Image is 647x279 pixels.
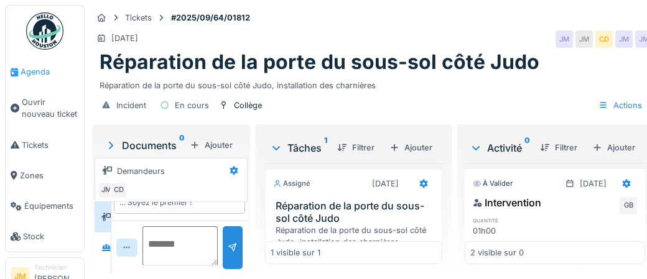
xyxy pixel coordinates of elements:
div: JM [575,30,593,48]
sup: 1 [324,140,327,155]
div: CD [110,181,128,199]
div: JM [98,181,115,199]
span: Ouvrir nouveau ticket [22,96,79,120]
div: Collège [234,99,262,111]
sup: 0 [179,138,185,153]
div: Documents [105,138,185,153]
div: Demandeurs [117,165,165,177]
div: 01h00 [473,225,525,237]
div: Ajouter [185,137,238,153]
div: Réparation de la porte du sous-sol côté Judo, installation des charnières [276,224,437,248]
h6: quantité [473,216,525,224]
div: Intervention [473,195,541,210]
div: [DATE] [372,178,399,190]
div: JM [615,30,633,48]
div: JM [556,30,573,48]
h3: Réparation de la porte du sous-sol côté Judo [276,200,437,224]
span: Tickets [22,139,79,151]
a: Tickets [6,130,84,160]
div: Filtrer [332,139,379,156]
div: À valider [473,178,513,189]
div: 2 visible sur 0 [470,247,524,258]
div: [DATE] [111,32,138,44]
div: Réparation de la porte du sous-sol côté Judo, installation des charnières [100,75,645,91]
div: Filtrer [535,139,582,156]
div: En cours [175,99,209,111]
div: Technicien [34,263,79,272]
div: Ajouter [587,139,640,156]
div: 1 visible sur 1 [271,247,320,258]
div: CD [595,30,613,48]
sup: 0 [524,140,530,155]
a: Équipements [6,191,84,221]
div: Ajouter [384,139,437,156]
div: Tickets [125,12,152,24]
span: Équipements [24,200,79,212]
div: Tâches [270,140,327,155]
strong: #2025/09/64/01812 [166,12,255,24]
div: Activité [470,140,530,155]
span: Agenda [21,66,79,78]
span: Zones [20,170,79,181]
div: Assigné [273,178,310,189]
span: Stock [23,231,79,242]
div: GB [620,197,637,214]
div: Incident [116,99,146,111]
a: Agenda [6,57,84,87]
a: Ouvrir nouveau ticket [6,87,84,129]
h1: Réparation de la porte du sous-sol côté Judo [100,50,539,74]
div: [DATE] [580,178,607,190]
a: Stock [6,221,84,252]
img: Badge_color-CXgf-gQk.svg [26,12,63,50]
a: Zones [6,160,84,191]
